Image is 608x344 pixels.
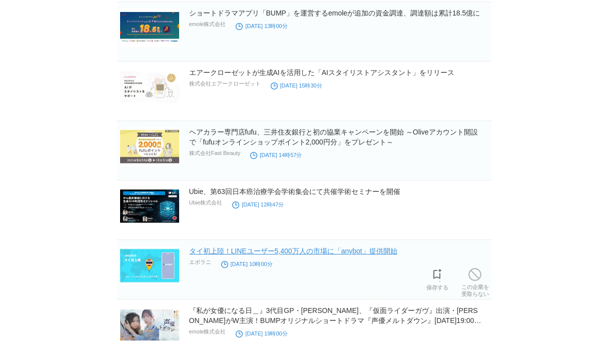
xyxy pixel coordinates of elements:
[189,306,481,334] a: 『私が女優になる日＿』3代目GP・[PERSON_NAME]、『仮面ライダーガヴ』出演・[PERSON_NAME]がW主演！BUMPオリジナルショートドラマ『声優メルトダウン』[DATE]19:...
[221,261,273,267] time: [DATE] 10時00分
[189,328,226,335] p: emole株式会社
[120,67,179,106] img: エアークローゼットが生成AIを活用した「AIスタイリストアシスタント」をリリース
[189,149,241,157] p: 株式会社Fast Beauty
[189,187,400,195] a: Ubie、第63回日本癌治療学会学術集会にて共催学術セミナーを開催
[236,330,287,336] time: [DATE] 19時00分
[189,128,478,146] a: ヘアカラー専門店fufu、三井住友銀行と初の協業キャンペーンを開始 ～Oliveアカウント開設で「fufuオンラインショップポイント2,000円分」をプレゼント～
[189,80,261,87] p: 株式会社エアークローゼット
[189,258,211,266] p: エボラニ
[189,9,480,17] a: ショートドラマアプリ「BUMP」を運営するemoleが追加の資金調達、調達額は累計18.5億に
[189,199,223,206] p: Ubie株式会社
[120,246,179,285] img: タイ初上陸！LINEユーザー5,400万人の市場に「anybot」提供開始
[120,8,179,47] img: ショートドラマアプリ「BUMP」を運営するemoleが追加の資金調達、調達額は累計18.5億に
[461,265,489,297] a: この企業を受取らない
[189,68,454,76] a: エアークローゼットが生成AIを活用した「AIスタイリストアシスタント」をリリース
[232,201,284,207] time: [DATE] 12時47分
[120,186,179,225] img: Ubie、第63回日本癌治療学会学術集会にて共催学術セミナーを開催
[236,23,287,29] time: [DATE] 13時00分
[189,247,397,255] a: タイ初上陸！LINEユーザー5,400万人の市場に「anybot」提供開始
[189,20,226,28] p: emole株式会社
[271,82,322,88] time: [DATE] 15時30分
[120,127,179,166] img: ヘアカラー専門店fufu、三井住友銀行と初の協業キャンペーンを開始 ～Oliveアカウント開設で「fufuオンラインショップポイント2,000円分」をプレゼント～
[250,152,302,158] time: [DATE] 14時57分
[426,266,448,291] a: 保存する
